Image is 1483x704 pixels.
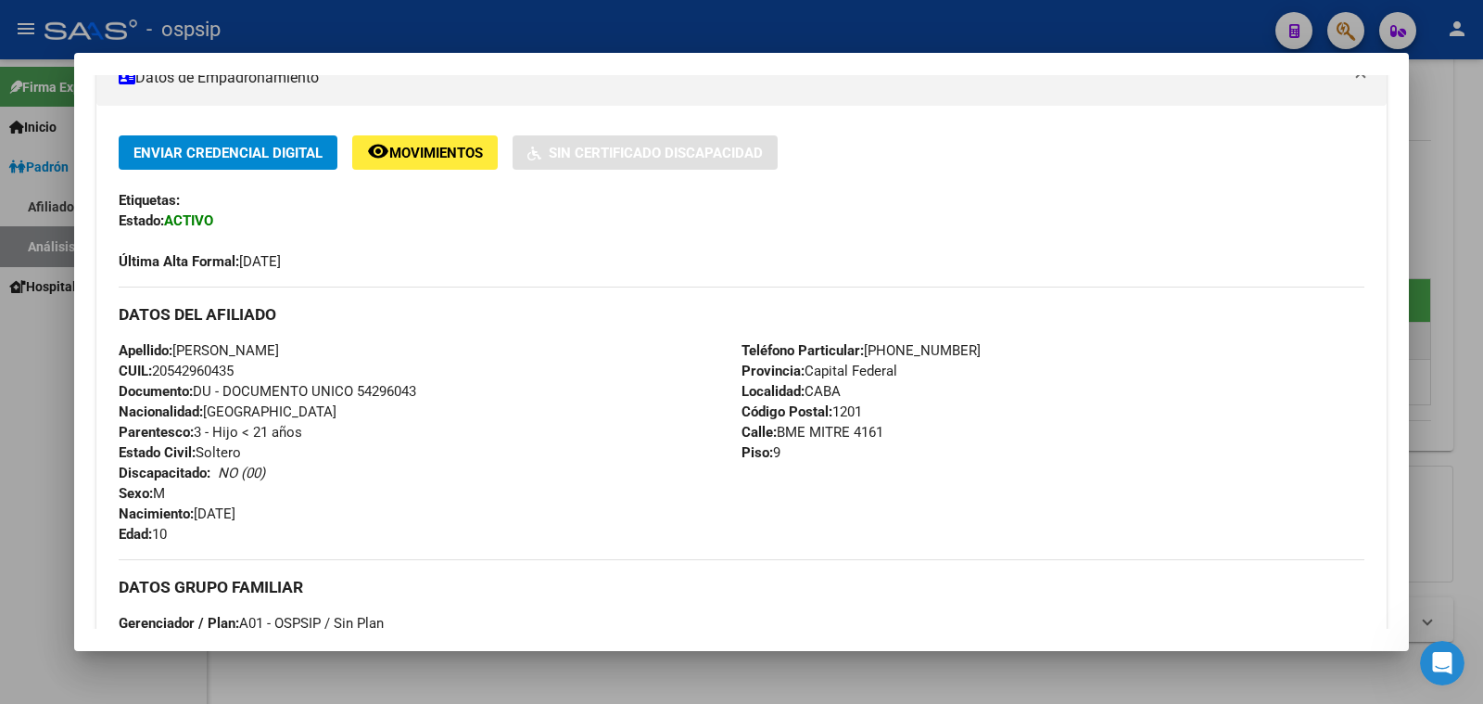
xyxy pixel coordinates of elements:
[119,253,239,270] strong: Última Alta Formal:
[119,485,153,502] strong: Sexo:
[389,145,483,161] span: Movimientos
[741,424,883,441] span: BME MITRE 4161
[741,403,832,420] strong: Código Postal:
[119,383,416,400] span: DU - DOCUMENTO UNICO 54296043
[164,212,213,229] strong: ACTIVO
[119,615,239,632] strong: Gerenciador / Plan:
[119,403,336,420] span: [GEOGRAPHIC_DATA]
[119,383,193,400] strong: Documento:
[741,363,897,379] span: Capital Federal
[352,135,498,170] button: Movimientos
[218,465,265,481] i: NO (00)
[119,444,241,461] span: Soltero
[119,577,1364,597] h3: DATOS GRUPO FAMILIAR
[741,383,805,400] strong: Localidad:
[741,383,841,400] span: CABA
[549,145,763,161] span: Sin Certificado Discapacidad
[119,465,210,481] strong: Discapacitado:
[119,506,194,522] strong: Nacimiento:
[119,485,165,502] span: M
[119,424,194,441] strong: Parentesco:
[119,403,203,420] strong: Nacionalidad:
[119,192,180,209] strong: Etiquetas:
[513,135,778,170] button: Sin Certificado Discapacidad
[741,342,864,359] strong: Teléfono Particular:
[119,615,384,632] span: A01 - OSPSIP / Sin Plan
[119,342,279,359] span: [PERSON_NAME]
[741,444,773,461] strong: Piso:
[741,444,780,461] span: 9
[133,145,323,161] span: Enviar Credencial Digital
[119,363,152,379] strong: CUIL:
[119,526,167,543] span: 10
[741,403,862,420] span: 1201
[119,304,1364,325] h3: DATOS DEL AFILIADO
[119,363,234,379] span: 20542960435
[741,424,777,441] strong: Calle:
[119,342,172,359] strong: Apellido:
[119,444,196,461] strong: Estado Civil:
[119,506,235,522] span: [DATE]
[119,212,164,229] strong: Estado:
[119,67,1342,89] mat-panel-title: Datos de Empadronamiento
[741,363,805,379] strong: Provincia:
[367,140,389,162] mat-icon: remove_red_eye
[119,253,281,270] span: [DATE]
[1420,641,1464,685] iframe: Intercom live chat
[741,342,981,359] span: [PHONE_NUMBER]
[119,424,302,441] span: 3 - Hijo < 21 años
[119,526,152,543] strong: Edad:
[96,50,1387,106] mat-expansion-panel-header: Datos de Empadronamiento
[119,135,337,170] button: Enviar Credencial Digital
